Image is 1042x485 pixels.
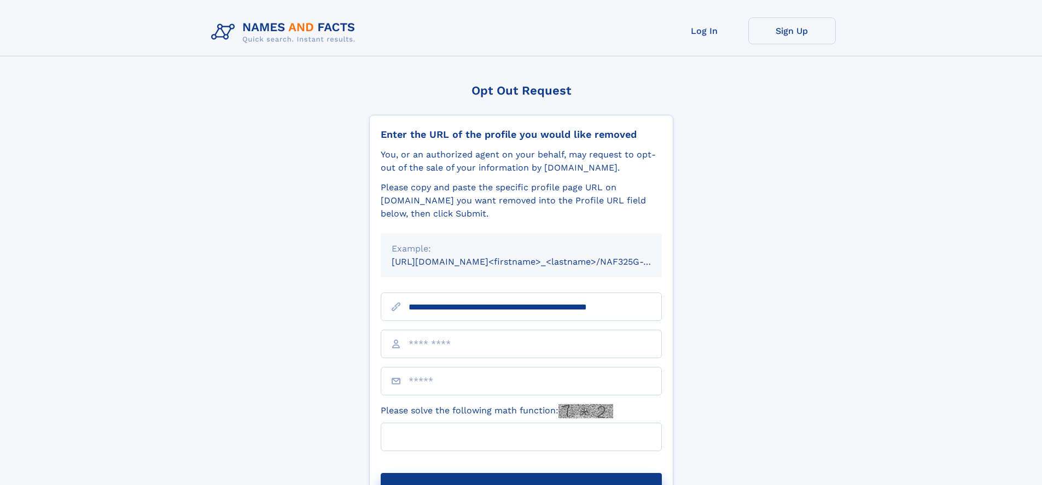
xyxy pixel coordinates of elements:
div: Opt Out Request [369,84,673,97]
div: Example: [392,242,651,255]
small: [URL][DOMAIN_NAME]<firstname>_<lastname>/NAF325G-xxxxxxxx [392,256,683,267]
label: Please solve the following math function: [381,404,613,418]
div: You, or an authorized agent on your behalf, may request to opt-out of the sale of your informatio... [381,148,662,174]
div: Enter the URL of the profile you would like removed [381,128,662,141]
a: Log In [661,17,748,44]
a: Sign Up [748,17,836,44]
div: Please copy and paste the specific profile page URL on [DOMAIN_NAME] you want removed into the Pr... [381,181,662,220]
img: Logo Names and Facts [207,17,364,47]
